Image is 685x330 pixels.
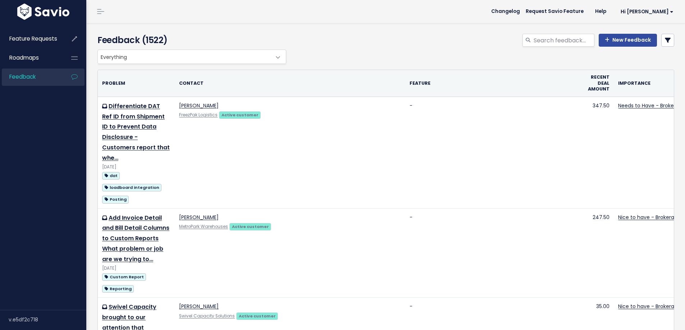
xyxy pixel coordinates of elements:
[175,70,405,97] th: Contact
[102,184,161,191] span: loadboard integration
[102,272,146,281] a: Custom Report
[2,69,60,85] a: Feedback
[97,34,283,47] h4: Feedback (1522)
[584,97,614,208] td: 347.50
[533,34,594,47] input: Search feedback...
[179,303,219,310] a: [PERSON_NAME]
[599,34,657,47] a: New Feedback
[102,171,120,180] a: dat
[219,111,261,118] a: Active customer
[102,163,170,171] div: [DATE]
[102,273,146,281] span: Custom Report
[102,214,169,263] a: Add Invoice Detail and Bill Detail Columns to Custom Reports What problem or job are we trying to…
[2,31,60,47] a: Feature Requests
[9,310,86,329] div: v.e5df2c718
[229,223,271,230] a: Active customer
[9,54,39,61] span: Roadmaps
[9,73,36,80] span: Feedback
[179,214,219,221] a: [PERSON_NAME]
[102,196,129,203] span: Posting
[236,312,278,319] a: Active customer
[584,208,614,298] td: 247.50
[9,35,57,42] span: Feature Requests
[2,50,60,66] a: Roadmaps
[98,50,271,64] span: Everything
[239,313,276,319] strong: Active customer
[97,50,286,64] span: Everything
[179,313,235,319] a: Swivel Capacity Solutions
[179,102,219,109] a: [PERSON_NAME]
[98,70,175,97] th: Problem
[102,285,134,293] span: Reporting
[102,102,170,162] a: Differentiate DAT Ref ID from Shipment ID to Prevent Data Disclosure - Customers report that whe…
[102,195,129,204] a: Posting
[232,224,269,229] strong: Active customer
[179,112,218,118] a: FreezPak Logistics
[520,6,589,17] a: Request Savio Feature
[222,112,259,118] strong: Active customer
[179,224,228,229] a: MetroPark Warehouses
[102,265,170,272] div: [DATE]
[612,6,679,17] a: Hi [PERSON_NAME]
[491,9,520,14] span: Changelog
[15,4,71,20] img: logo-white.9d6f32f41409.svg
[102,183,161,192] a: loadboard integration
[405,208,584,298] td: -
[102,172,120,180] span: dat
[102,284,134,293] a: Reporting
[621,9,673,14] span: Hi [PERSON_NAME]
[405,70,584,97] th: Feature
[589,6,612,17] a: Help
[584,70,614,97] th: Recent deal amount
[405,97,584,208] td: -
